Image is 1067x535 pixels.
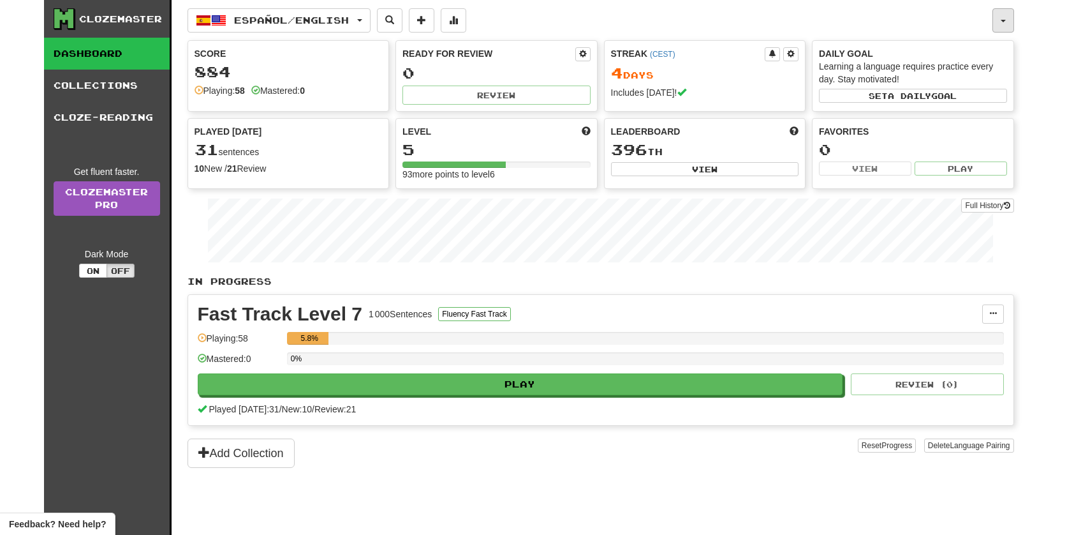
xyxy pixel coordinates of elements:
div: 0 [819,142,1007,158]
span: This week in points, UTC [790,125,798,138]
button: On [79,264,107,278]
div: Mastered: [251,84,305,97]
div: 5.8% [291,332,328,345]
div: 1 000 Sentences [369,308,432,320]
span: Level [402,125,431,138]
div: Playing: 58 [198,332,281,353]
button: Off [107,264,135,278]
div: 5 [402,142,591,158]
span: / [279,404,282,414]
button: Add Collection [188,439,295,468]
button: Español/English [188,8,371,33]
div: sentences [195,142,383,158]
span: a daily [888,91,931,100]
a: Cloze-Reading [44,102,170,133]
button: DeleteLanguage Pairing [924,439,1014,453]
span: Review: 21 [314,404,356,414]
div: Includes [DATE]! [611,86,799,99]
button: Fluency Fast Track [438,307,510,321]
span: Played [DATE] [195,125,262,138]
span: Progress [881,441,912,450]
span: Played [DATE]: 31 [209,404,279,414]
div: Dark Mode [54,248,160,260]
strong: 10 [195,163,205,174]
span: 31 [195,140,219,158]
button: Add sentence to collection [409,8,434,33]
a: ClozemasterPro [54,181,160,216]
div: Fast Track Level 7 [198,305,363,324]
div: Get fluent faster. [54,165,160,178]
div: Favorites [819,125,1007,138]
button: View [611,162,799,176]
button: Review (0) [851,373,1004,395]
button: ResetProgress [858,439,916,453]
span: Language Pairing [950,441,1010,450]
div: Ready for Review [402,47,575,60]
strong: 21 [227,163,237,174]
p: In Progress [188,275,1014,288]
div: Clozemaster [79,13,162,26]
button: Review [402,86,591,105]
button: Seta dailygoal [819,89,1007,103]
span: Español / English [234,15,349,26]
div: New / Review [195,162,383,175]
span: 396 [611,140,647,158]
a: Dashboard [44,38,170,70]
button: More stats [441,8,466,33]
a: (CEST) [650,50,675,59]
span: 4 [611,64,623,82]
a: Collections [44,70,170,102]
div: 884 [195,64,383,80]
button: Search sentences [377,8,402,33]
div: Score [195,47,383,60]
span: Open feedback widget [9,518,106,531]
div: th [611,142,799,158]
button: Full History [961,199,1013,213]
div: 0 [402,65,591,81]
div: Streak [611,47,765,60]
strong: 58 [235,86,245,96]
div: Mastered: 0 [198,352,281,373]
div: Learning a language requires practice every day. Stay motivated! [819,60,1007,86]
button: Play [915,162,1007,176]
div: 93 more points to level 6 [402,168,591,181]
span: / [312,404,314,414]
div: Day s [611,65,799,82]
div: Daily Goal [819,47,1007,60]
button: Play [198,373,843,395]
span: New: 10 [282,404,312,414]
span: Leaderboard [611,125,681,138]
div: Playing: [195,84,245,97]
button: View [819,162,911,176]
strong: 0 [300,86,305,96]
span: Score more points to level up [582,125,591,138]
